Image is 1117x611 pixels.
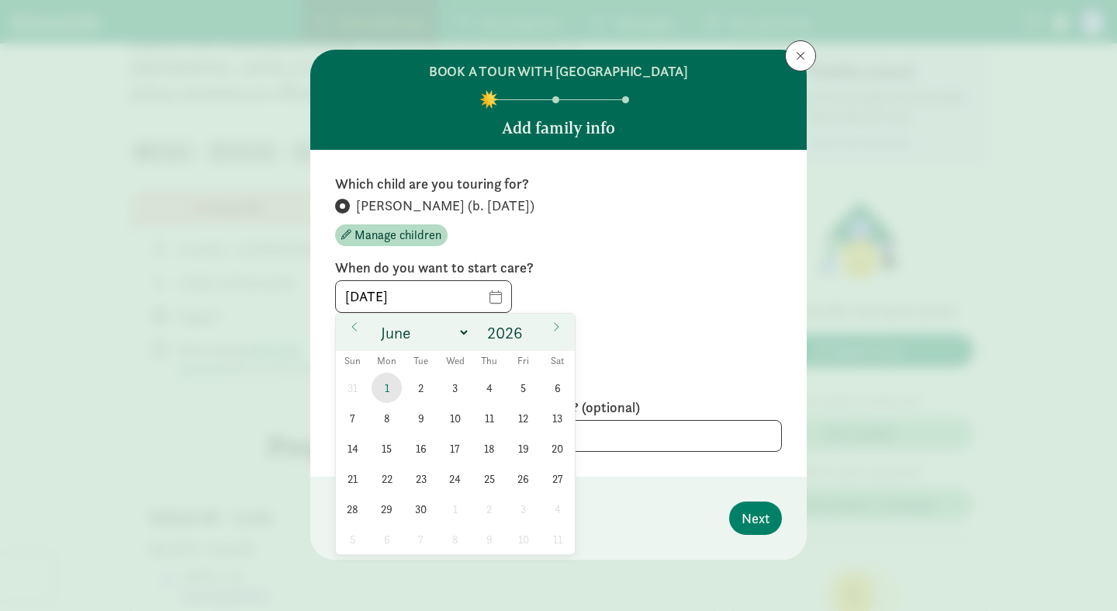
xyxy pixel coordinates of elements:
span: Sun [336,356,370,366]
span: June 3, 2026 [440,373,470,403]
span: May 31, 2026 [337,373,368,403]
span: June 28, 2026 [337,494,368,524]
span: June 12, 2026 [508,403,538,433]
span: July 2, 2026 [474,494,504,524]
span: June 24, 2026 [440,463,470,494]
span: June 25, 2026 [474,463,504,494]
span: June 30, 2026 [406,494,436,524]
span: June 16, 2026 [406,433,436,463]
span: Next [742,508,769,529]
label: Which child are you touring for? [335,175,782,193]
input: Year [482,322,532,344]
span: June 27, 2026 [542,463,572,494]
span: Mon [370,356,404,366]
span: June 23, 2026 [406,463,436,494]
label: Any additional info you'd like to provide? (optional) [335,398,782,417]
span: June 15, 2026 [372,433,402,463]
span: June 20, 2026 [542,433,572,463]
span: June 10, 2026 [440,403,470,433]
label: When do you want to start care? [335,259,782,277]
select: Month [375,320,470,345]
span: July 8, 2026 [440,524,470,554]
span: July 4, 2026 [542,494,572,524]
button: Next [729,502,782,535]
span: June 2, 2026 [406,373,436,403]
span: June 19, 2026 [508,433,538,463]
span: June 29, 2026 [372,494,402,524]
span: Wed [438,356,472,366]
span: June 4, 2026 [474,373,504,403]
span: June 11, 2026 [474,403,504,433]
h5: Add family info [502,119,615,137]
span: July 9, 2026 [474,524,504,554]
span: Thu [472,356,507,366]
span: July 5, 2026 [337,524,368,554]
span: Manage children [354,226,441,245]
span: July 7, 2026 [406,524,436,554]
span: June 21, 2026 [337,463,368,494]
span: June 6, 2026 [542,373,572,403]
span: July 11, 2026 [542,524,572,554]
button: Manage children [335,224,448,246]
span: June 14, 2026 [337,433,368,463]
span: June 5, 2026 [508,373,538,403]
span: June 22, 2026 [372,463,402,494]
span: Fri [507,356,541,366]
span: June 1, 2026 [372,373,402,403]
span: July 6, 2026 [372,524,402,554]
span: July 1, 2026 [440,494,470,524]
span: June 8, 2026 [372,403,402,433]
span: Sat [541,356,575,366]
span: Tue [404,356,438,366]
span: July 3, 2026 [508,494,538,524]
span: [PERSON_NAME] (b. [DATE]) [356,196,534,215]
span: June 26, 2026 [508,463,538,494]
span: June 18, 2026 [474,433,504,463]
h6: BOOK A TOUR WITH [GEOGRAPHIC_DATA] [429,62,688,81]
span: June 17, 2026 [440,433,470,463]
label: Phone number [335,325,782,344]
span: June 9, 2026 [406,403,436,433]
span: June 13, 2026 [542,403,572,433]
span: July 10, 2026 [508,524,538,554]
span: June 7, 2026 [337,403,368,433]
